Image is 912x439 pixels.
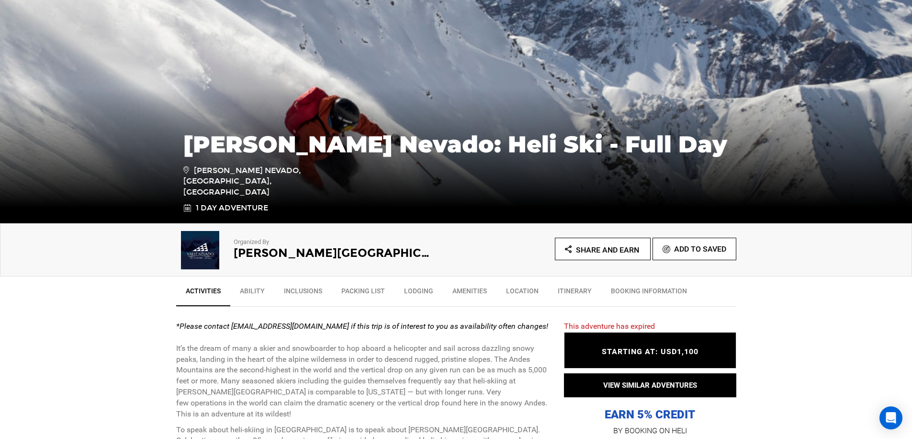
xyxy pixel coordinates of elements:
[548,281,601,305] a: Itinerary
[230,281,274,305] a: Ability
[674,244,726,254] span: Add To Saved
[176,281,230,306] a: Activities
[879,406,902,429] div: Open Intercom Messenger
[274,281,332,305] a: Inclusions
[196,203,268,214] span: 1 Day Adventure
[602,347,698,356] span: STARTING AT: USD1,100
[564,424,736,438] p: BY BOOKING ON HELI
[176,322,548,331] strong: *Please contact [EMAIL_ADDRESS][DOMAIN_NAME] if this trip is of interest to you as availability o...
[234,238,430,247] p: Organized By
[176,231,224,269] img: 9c1864d4b621a9b97a927ae13930b216.png
[176,321,550,420] p: It’s the dream of many a skier and snowboarder to hop aboard a helicopter and sail across dazzlin...
[443,281,496,305] a: Amenities
[564,373,736,397] button: VIEW SIMILAR ADVENTURES
[576,245,639,254] span: Share and Earn
[183,131,729,157] h1: [PERSON_NAME] Nevado: Heli Ski - Full Day
[183,164,320,198] span: [PERSON_NAME] Nevado, [GEOGRAPHIC_DATA], [GEOGRAPHIC_DATA]
[496,281,548,305] a: Location
[601,281,697,305] a: BOOKING INFORMATION
[394,281,443,305] a: Lodging
[234,247,430,259] h2: [PERSON_NAME][GEOGRAPHIC_DATA] [GEOGRAPHIC_DATA]
[332,281,394,305] a: Packing List
[564,322,655,331] span: This adventure has expired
